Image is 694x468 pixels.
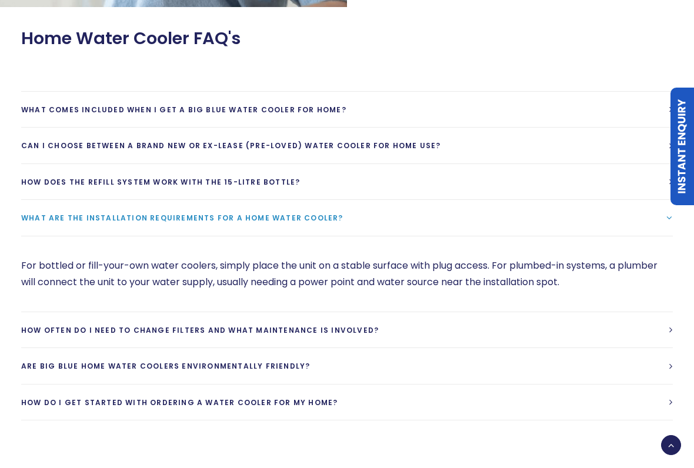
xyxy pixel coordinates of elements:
a: Instant Enquiry [670,88,694,205]
a: Are Big Blue home water coolers environmentally friendly? [21,348,673,384]
span: Are Big Blue home water coolers environmentally friendly? [21,361,310,371]
span: How does the refill system work with the 15-litre bottle? [21,177,300,187]
span: What are the installation requirements for a home water cooler? [21,213,343,223]
a: Can I choose between a brand new or ex-lease (pre-loved) water cooler for home use? [21,128,673,163]
span: How often do I need to change filters and what maintenance is involved? [21,325,379,335]
a: What are the installation requirements for a home water cooler? [21,200,673,236]
span: Home Water Cooler FAQ's [21,28,241,49]
a: How do I get started with ordering a water cooler for my home? [21,385,673,420]
span: What comes included when I get a Big Blue water cooler for home? [21,105,346,115]
span: Can I choose between a brand new or ex-lease (pre-loved) water cooler for home use? [21,141,441,151]
p: For bottled or fill-your-own water coolers, simply place the unit on a stable surface with plug a... [21,258,673,290]
iframe: Chatbot [616,390,678,452]
a: How does the refill system work with the 15-litre bottle? [21,164,673,200]
a: How often do I need to change filters and what maintenance is involved? [21,312,673,348]
a: What comes included when I get a Big Blue water cooler for home? [21,92,673,128]
span: How do I get started with ordering a water cooler for my home? [21,397,338,407]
